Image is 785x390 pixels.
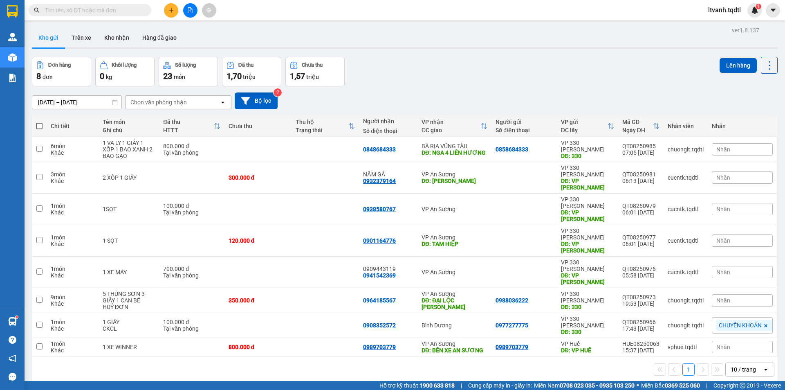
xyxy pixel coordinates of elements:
[496,119,552,125] div: Người gửi
[668,123,704,129] div: Nhân viên
[229,123,288,129] div: Chưa thu
[163,119,213,125] div: Đã thu
[51,272,94,279] div: Khác
[716,269,730,275] span: Nhãn
[419,382,455,389] strong: 1900 633 818
[175,62,196,68] div: Số lượng
[561,178,614,191] div: DĐ: VP LONG HƯNG
[422,234,487,241] div: VP An Sương
[561,291,614,304] div: VP 330 [PERSON_NAME]
[622,340,659,347] div: HUE08250063
[731,365,756,374] div: 10 / trang
[622,203,659,209] div: QT08250979
[51,149,94,156] div: Khác
[159,57,218,86] button: Số lượng23món
[751,7,758,14] img: icon-new-feature
[9,354,16,362] span: notification
[103,206,155,212] div: 1SỌT
[8,33,17,41] img: warehouse-icon
[668,146,704,153] div: chuonglt.tqdtl
[769,7,777,14] span: caret-down
[622,347,659,354] div: 15:37 [DATE]
[422,119,481,125] div: VP nhận
[702,5,747,15] span: ltvanh.tqdtl
[32,57,91,86] button: Đơn hàng8đơn
[561,316,614,329] div: VP 330 [PERSON_NAME]
[716,206,730,212] span: Nhãn
[422,340,487,347] div: VP An Sương
[163,319,220,325] div: 100.000 đ
[668,344,704,350] div: vphue.tqdtl
[740,383,745,388] span: copyright
[363,237,396,244] div: 0901164776
[622,272,659,279] div: 05:58 [DATE]
[51,209,94,216] div: Khác
[159,115,224,137] th: Toggle SortBy
[622,149,659,156] div: 07:05 [DATE]
[496,146,528,153] div: 0858684333
[561,259,614,272] div: VP 330 [PERSON_NAME]
[665,382,700,389] strong: 0369 525 060
[163,71,172,81] span: 23
[561,196,614,209] div: VP 330 [PERSON_NAME]
[363,322,396,329] div: 0908352572
[417,115,491,137] th: Toggle SortBy
[496,344,528,350] div: 0989703779
[9,373,16,381] span: message
[622,266,659,272] div: QT08250976
[561,347,614,354] div: DĐ: VP HUẾ
[716,174,730,181] span: Nhãn
[712,123,773,129] div: Nhãn
[363,146,396,153] div: 0848684333
[163,149,220,156] div: Tại văn phòng
[202,3,216,18] button: aim
[622,171,659,178] div: QT08250981
[51,294,94,300] div: 9 món
[51,319,94,325] div: 1 món
[8,74,17,82] img: solution-icon
[51,325,94,332] div: Khác
[720,58,757,73] button: Lên hàng
[561,153,614,159] div: DĐ: 330
[51,241,94,247] div: Khác
[706,381,707,390] span: |
[561,304,614,310] div: DĐ: 330
[422,291,487,297] div: VP An Sương
[103,269,155,275] div: 1 XE MÁY
[732,26,759,35] div: ver 1.8.137
[8,53,17,62] img: warehouse-icon
[422,297,487,310] div: DĐ: ĐẠI LỘC QUẢNG NAM
[422,178,487,184] div: DĐ: LINH XUÂN
[103,344,155,350] div: 1 XE WINNER
[290,71,305,81] span: 1,57
[36,71,41,81] span: 8
[103,319,155,325] div: 1 GIẤY
[468,381,532,390] span: Cung cấp máy in - giấy in:
[285,57,345,86] button: Chưa thu1,57 triệu
[163,143,220,149] div: 800.000 đ
[51,234,94,241] div: 1 món
[719,322,762,329] span: CHUYỂN KHOẢN
[51,178,94,184] div: Khác
[292,115,359,137] th: Toggle SortBy
[422,269,487,275] div: VP An Sương
[95,57,155,86] button: Khối lượng0kg
[422,206,487,212] div: VP An Sương
[183,3,197,18] button: file-add
[51,123,94,129] div: Chi tiết
[637,384,639,387] span: ⚪️
[641,381,700,390] span: Miền Bắc
[682,363,695,376] button: 1
[51,340,94,347] div: 1 món
[561,209,614,222] div: DĐ: VP LONG HƯNG
[622,143,659,149] div: QT08250985
[668,174,704,181] div: cucntk.tqdtl
[65,28,98,47] button: Trên xe
[668,322,704,329] div: chuonglt.tqdtl
[422,347,487,354] div: DĐ: BẾN XE AN SƯƠNG
[363,266,413,272] div: 0909443119
[296,119,348,125] div: Thu hộ
[187,7,193,13] span: file-add
[274,88,282,97] sup: 2
[422,143,487,149] div: BÀ RỊA VŨNG TÀU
